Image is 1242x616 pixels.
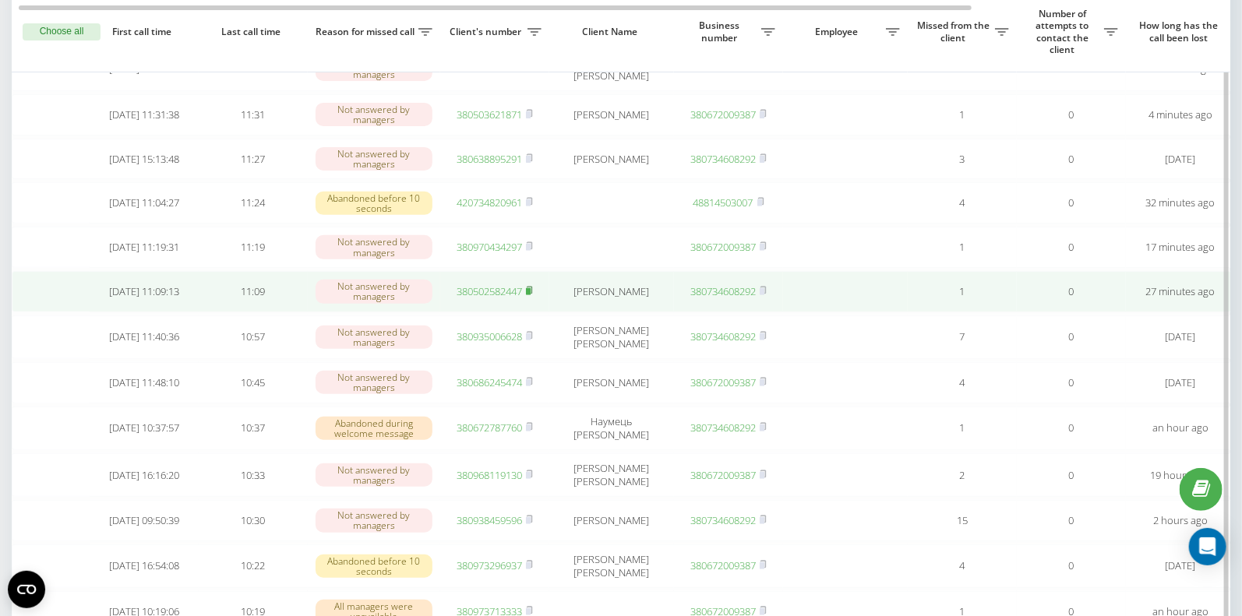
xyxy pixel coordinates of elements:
[563,26,661,38] span: Client Name
[316,26,418,38] span: Reason for missed call
[90,544,199,588] td: [DATE] 16:54:08
[791,26,886,38] span: Employee
[316,147,432,171] div: Not answered by managers
[549,315,674,359] td: [PERSON_NAME] [PERSON_NAME]
[693,195,753,209] a: 48814503007
[908,362,1017,403] td: 4
[1126,94,1235,136] td: 4 minutes ago
[316,417,432,440] div: Abandoned during welcome message
[457,284,522,298] a: 380502582447
[90,315,199,359] td: [DATE] 11:40:36
[1126,544,1235,588] td: [DATE]
[457,240,522,254] a: 380970434297
[690,375,756,389] a: 380672009387
[1126,315,1235,359] td: [DATE]
[549,407,674,450] td: Наумець [PERSON_NAME]
[457,468,522,482] a: 380968119130
[549,94,674,136] td: [PERSON_NAME]
[1025,8,1104,56] span: Number of attempts to contact the client
[199,227,308,268] td: 11:19
[908,315,1017,359] td: 7
[908,182,1017,224] td: 4
[690,421,756,435] a: 380734608292
[549,271,674,312] td: [PERSON_NAME]
[316,463,432,487] div: Not answered by managers
[90,362,199,403] td: [DATE] 11:48:10
[908,94,1017,136] td: 1
[457,195,522,209] a: 420734820961
[1126,362,1235,403] td: [DATE]
[448,26,527,38] span: Client's number
[549,544,674,588] td: [PERSON_NAME] [PERSON_NAME]
[316,554,432,578] div: Abandoned before 10 seconds
[199,407,308,450] td: 10:37
[199,94,308,136] td: 11:31
[549,362,674,403] td: [PERSON_NAME]
[457,329,522,343] a: 380935006628
[457,421,522,435] a: 380672787760
[690,513,756,527] a: 380734608292
[199,453,308,497] td: 10:33
[90,453,199,497] td: [DATE] 16:16:20
[908,500,1017,541] td: 15
[908,407,1017,450] td: 1
[199,139,308,180] td: 11:27
[316,103,432,126] div: Not answered by managers
[90,407,199,450] td: [DATE] 10:37:57
[1126,500,1235,541] td: 2 hours ago
[316,235,432,259] div: Not answered by managers
[908,271,1017,312] td: 1
[1017,271,1126,312] td: 0
[1017,182,1126,224] td: 0
[1017,227,1126,268] td: 0
[549,453,674,497] td: [PERSON_NAME] [PERSON_NAME]
[90,139,199,180] td: [DATE] 15:13:48
[1189,528,1226,565] div: Open Intercom Messenger
[908,453,1017,497] td: 2
[1017,139,1126,180] td: 0
[1017,94,1126,136] td: 0
[682,19,761,44] span: Business number
[199,182,308,224] td: 11:24
[690,468,756,482] a: 380672009387
[457,375,522,389] a: 380686245474
[90,227,199,268] td: [DATE] 11:19:31
[916,19,995,44] span: Missed from the client
[316,371,432,394] div: Not answered by managers
[1126,271,1235,312] td: 27 minutes ago
[199,362,308,403] td: 10:45
[23,23,101,40] button: Choose all
[1126,407,1235,450] td: an hour ago
[199,500,308,541] td: 10:30
[90,271,199,312] td: [DATE] 11:09:13
[690,107,756,121] a: 380672009387
[457,152,522,166] a: 380638895291
[549,500,674,541] td: [PERSON_NAME]
[1017,453,1126,497] td: 0
[211,26,295,38] span: Last call time
[199,544,308,588] td: 10:22
[457,107,522,121] a: 380503621871
[908,227,1017,268] td: 1
[1126,453,1235,497] td: 19 hours ago
[8,571,45,608] button: Open CMP widget
[908,139,1017,180] td: 3
[690,558,756,572] a: 380672009387
[1017,362,1126,403] td: 0
[316,509,432,532] div: Not answered by managers
[690,152,756,166] a: 380734608292
[199,271,308,312] td: 11:09
[457,558,522,572] a: 380973296937
[1138,19,1223,44] span: How long has the call been lost
[690,329,756,343] a: 380734608292
[90,500,199,541] td: [DATE] 09:50:39
[1017,544,1126,588] td: 0
[690,284,756,298] a: 380734608292
[549,139,674,180] td: [PERSON_NAME]
[1126,139,1235,180] td: [DATE]
[90,94,199,136] td: [DATE] 11:31:38
[1017,500,1126,541] td: 0
[908,544,1017,588] td: 4
[316,192,432,215] div: Abandoned before 10 seconds
[1017,407,1126,450] td: 0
